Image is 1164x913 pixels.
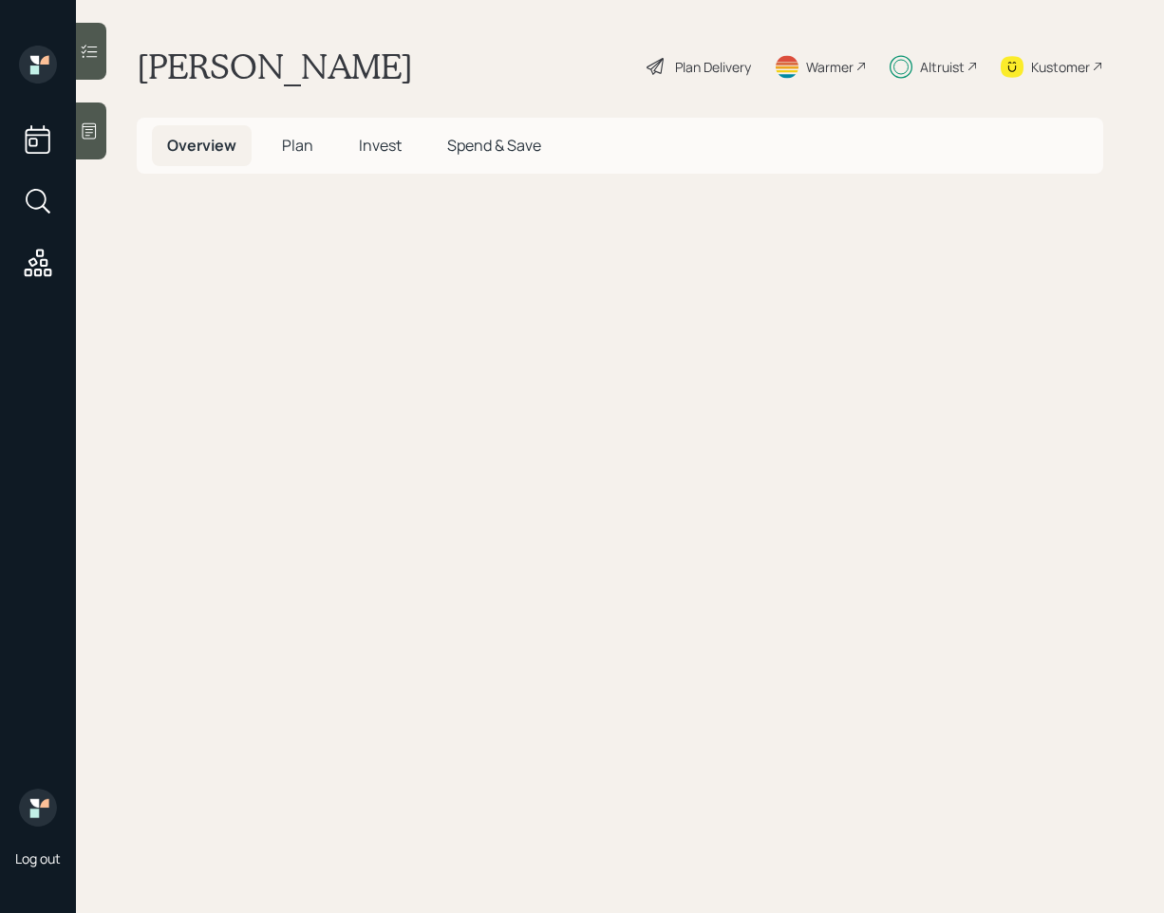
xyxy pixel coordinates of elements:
span: Overview [167,135,236,156]
img: retirable_logo.png [19,789,57,827]
div: Altruist [920,57,965,77]
h1: [PERSON_NAME] [137,46,413,87]
div: Log out [15,849,61,867]
div: Kustomer [1031,57,1090,77]
span: Invest [359,135,402,156]
div: Plan Delivery [675,57,751,77]
span: Spend & Save [447,135,541,156]
div: Warmer [806,57,854,77]
span: Plan [282,135,313,156]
